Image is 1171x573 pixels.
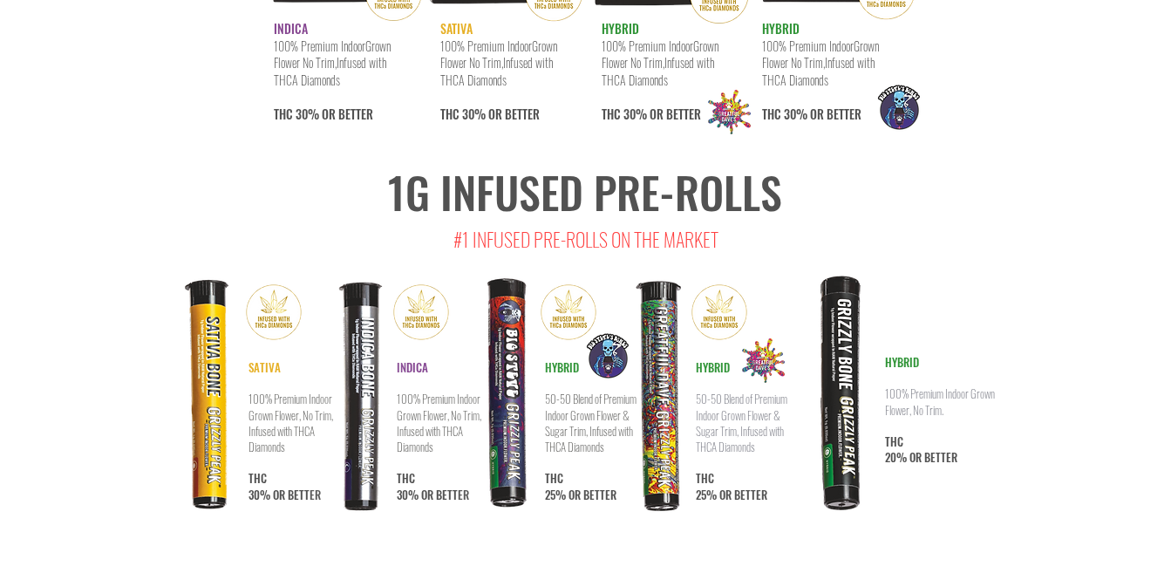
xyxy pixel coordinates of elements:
[545,469,616,502] span: THC 25% OR BETTER
[274,53,386,123] span: THC 30% OR BETTER
[762,37,879,72] span: Grown Flower No Trim,
[885,353,919,371] span: HYBRID
[397,469,469,502] span: THC 30% OR BETTER
[159,272,267,520] img: sativa bone.png
[248,469,321,502] span: THC 30% OR BETTER
[762,53,875,89] span: Infused with THCA Diamonds
[274,19,308,38] span: INDICA
[885,433,957,466] span: THC 20% OR BETTER
[861,69,937,146] img: BS-Logo.png
[390,281,453,344] img: THC-infused.png
[440,53,553,89] span: Infused with THCA Diamonds
[602,53,714,89] span: Infused with THCA Diamonds
[537,281,600,344] img: THC-infused.png
[762,19,800,38] span: HYBRID
[730,327,797,394] img: GD-logo.png
[688,281,751,344] img: THC-infused.png
[545,390,637,455] span: 50-50 Blend of Premium Indoor Grown Flower & Sugar Trim, Infused with THCA Diamonds
[440,37,557,72] span: Grown Flower No Trim,
[242,281,305,344] img: THC-infused.png
[602,37,693,55] span: 100% Premium Indoor
[885,385,995,418] span: 100% Premium Indoor Grown Flower, No Trim.
[696,390,787,455] span: 50-50 Blend of Premium Indoor Grown Flower & Sugar Trim, Infused with THCA Diamonds
[453,270,560,518] img: bsbone.png
[274,37,365,55] span: 100% Premium Indoor
[274,37,391,72] span: Grown Flower No Trim,
[397,390,481,455] span: 100% Premium Indoor Grown Flower, No Trim, Infused with THCA Diamonds
[569,317,646,394] img: BS-Logo.png
[762,53,875,123] span: THC 30% OR BETTER
[248,390,333,455] span: 100% Premium Indoor Grown Flower, No Trim, Infused with THCA Diamonds
[602,37,718,72] span: Grown Flower No Trim,
[696,469,767,502] span: THC 25% OR BETTER
[602,53,714,123] span: THC 30% OR BETTER
[274,53,386,89] span: Infused with THCA Diamonds
[388,159,782,223] span: 1G INFUSED PRE-ROLLS
[600,270,708,518] img: GD bone.png
[762,37,854,55] span: 100% Premium Indoor
[310,272,417,520] img: indicabone.png
[545,358,579,376] span: HYBRID
[787,267,898,521] img: GB bone.png
[696,358,730,376] span: HYBRID
[440,53,553,123] span: THC 30% OR BETTER
[696,78,763,146] img: GD-logo.png
[453,225,718,253] span: #1 INFUSED PRE-ROLLS ON THE MARKET
[440,37,532,55] span: 100% Premium Indoor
